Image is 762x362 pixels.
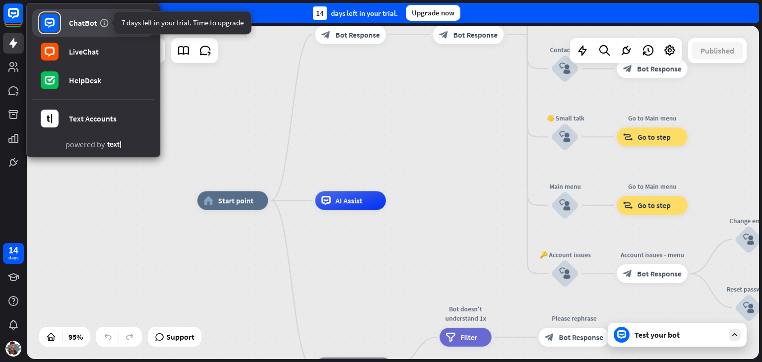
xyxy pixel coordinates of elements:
[692,42,743,60] button: Published
[335,30,380,39] span: Bot Response
[335,196,362,205] span: AI Assist
[559,332,603,342] span: Bot Response
[743,302,755,313] i: block_user_input
[166,329,194,345] span: Support
[637,269,681,278] span: Bot Response
[610,250,695,259] div: Account issues - menu
[637,132,671,142] span: Go to step
[203,196,213,205] i: home_2
[623,64,633,73] i: block_bot_response
[531,313,616,323] div: Please rephrase
[65,329,86,345] div: 95%
[635,330,724,340] div: Test your bot
[545,332,554,342] i: block_bot_response
[8,245,18,254] div: 14
[439,30,448,39] i: block_bot_response
[559,131,571,143] i: block_user_input
[559,63,571,74] i: block_user_input
[610,114,695,123] div: Go to Main menu
[537,250,593,259] div: 🔑 Account issues
[8,254,18,261] div: days
[623,200,633,210] i: block_goto
[313,6,327,20] div: 14
[559,200,571,211] i: block_user_input
[3,243,24,264] a: 14 days
[537,114,593,123] div: 👋 Small talk
[313,6,398,20] div: days left in your trial.
[637,64,681,73] span: Bot Response
[460,332,477,342] span: Filter
[623,132,633,142] i: block_goto
[623,269,633,278] i: block_bot_response
[445,332,455,342] i: filter
[537,45,593,55] div: Contact us
[8,4,38,34] button: Open LiveChat chat widget
[637,200,671,210] span: Go to step
[433,304,499,323] div: Bot doesn't understand 1x
[406,5,460,21] div: Upgrade now
[610,181,695,191] div: Go to Main menu
[321,30,331,39] i: block_bot_response
[559,268,571,279] i: block_user_input
[453,30,498,39] span: Bot Response
[743,234,755,245] i: block_user_input
[537,181,593,191] div: Main menu
[218,196,254,205] span: Start point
